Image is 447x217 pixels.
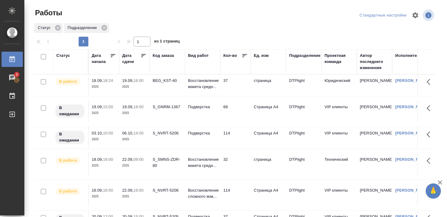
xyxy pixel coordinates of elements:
div: BEG_KST-40 [153,78,182,84]
div: Дата начала [92,53,110,65]
p: 10:00 [103,131,113,135]
p: В ожидании [59,131,81,143]
td: DTPlight [286,101,321,122]
p: Восстановление макета средн... [188,78,217,90]
p: 06.10, [122,131,133,135]
div: Статус [56,53,70,59]
td: 32 [220,153,251,175]
td: Юридический [321,75,357,96]
div: Ед. изм [254,53,269,59]
td: 114 [220,127,251,149]
td: Технический [321,153,357,175]
p: Восстановление сложного мак... [188,187,217,200]
p: Подверстка [188,104,217,110]
p: 18:00 [133,105,144,109]
button: Здесь прячутся важные кнопки [423,75,438,89]
div: Проектная команда [325,53,354,65]
p: 18.09, [92,157,103,162]
p: 16:00 [103,188,113,193]
span: Настроить таблицу [408,8,423,23]
span: Посмотреть информацию [423,9,435,21]
td: Страница А4 [251,127,286,149]
p: 16:00 [103,157,113,162]
p: 2025 [122,110,147,116]
a: 3 [2,70,23,85]
p: В работе [59,79,77,85]
p: 16:00 [133,188,144,193]
td: 114 [220,184,251,206]
div: Код заказа [153,53,174,59]
p: 2025 [92,110,116,116]
div: Дата сдачи [122,53,140,65]
p: Статус [38,25,53,31]
td: VIP клиенты [321,184,357,206]
p: 2025 [122,136,147,142]
td: 68 [220,101,251,122]
td: VIP клиенты [321,127,357,149]
div: S_SMNS-ZDR-80 [153,156,182,169]
p: 22.09, [122,157,133,162]
td: [PERSON_NAME] [357,75,392,96]
td: DTPlight [286,184,321,206]
div: S_GNRM-1367 [153,104,182,110]
p: 22.09, [122,188,133,193]
div: Исполнитель выполняет работу [55,156,85,165]
div: Кол-во [223,53,237,59]
p: В ожидании [59,105,81,117]
a: [PERSON_NAME] [395,105,429,109]
div: Исполнитель назначен, приступать к работе пока рано [55,130,85,145]
div: Подразделение [64,23,109,33]
p: 19.09, [122,105,133,109]
div: split button [358,11,408,20]
td: страница [251,153,286,175]
div: S_NVRT-5206 [153,130,182,136]
div: Исполнитель выполняет работу [55,78,85,86]
p: 09:00 [133,157,144,162]
td: DTPlight [286,153,321,175]
p: 16.09, [92,188,103,193]
p: 2025 [92,193,116,200]
p: 03.10, [92,131,103,135]
p: 18:24 [103,78,113,83]
div: Вид работ [188,53,209,59]
div: Автор последнего изменения [360,53,389,71]
div: Статус [34,23,63,33]
button: Здесь прячутся важные кнопки [423,101,438,116]
p: 18.09, [92,78,103,83]
td: Страница А4 [251,184,286,206]
span: Работы [34,8,62,18]
p: 14:00 [133,131,144,135]
p: 19.09, [122,78,133,83]
span: из 1 страниц [154,38,180,46]
p: В работе [59,188,77,194]
p: 2025 [92,136,116,142]
p: 2025 [122,193,147,200]
p: 19.09, [92,105,103,109]
td: 37 [220,75,251,96]
td: [PERSON_NAME] [357,153,392,175]
p: Восстановление макета средн... [188,156,217,169]
td: [PERSON_NAME] [357,127,392,149]
p: 15:00 [103,105,113,109]
div: Подразделение [289,53,321,59]
div: Исполнитель назначен, приступать к работе пока рано [55,104,85,118]
td: VIP клиенты [321,101,357,122]
div: S_NVRT-5206 [153,187,182,193]
a: [PERSON_NAME] [395,78,429,83]
div: Исполнитель [395,53,422,59]
p: 2025 [92,163,116,169]
td: [PERSON_NAME] [357,101,392,122]
p: Подразделение [68,25,99,31]
p: В работе [59,157,77,164]
button: Здесь прячутся важные кнопки [423,153,438,168]
p: 2025 [122,84,147,90]
p: 2025 [122,163,147,169]
p: Подверстка [188,130,217,136]
button: Здесь прячутся важные кнопки [423,127,438,142]
div: Исполнитель выполняет работу [55,187,85,196]
a: [PERSON_NAME] [395,157,429,162]
td: DTPlight [286,75,321,96]
p: 2025 [92,84,116,90]
td: Страница А4 [251,101,286,122]
span: 3 [12,72,21,78]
